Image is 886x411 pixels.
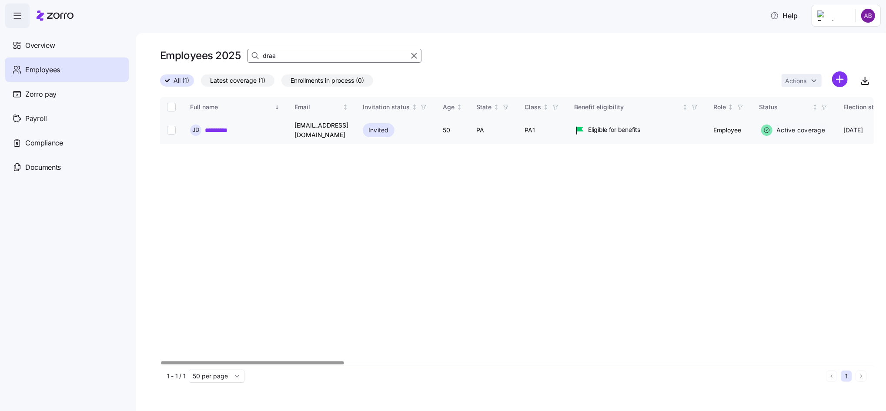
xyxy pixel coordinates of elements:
th: Full nameSorted descending [183,97,288,117]
div: Age [443,102,455,112]
td: 50 [436,117,470,144]
button: 1 [841,371,852,382]
td: [EMAIL_ADDRESS][DOMAIN_NAME] [288,117,356,144]
button: Next page [856,371,867,382]
img: c6b7e62a50e9d1badab68c8c9b51d0dd [861,9,875,23]
div: Email [294,102,341,112]
input: Select record 1 [167,126,176,135]
a: Documents [5,155,129,179]
div: Not sorted [493,104,499,110]
span: All (1) [174,75,189,86]
div: Not sorted [682,104,688,110]
h1: Employees 2025 [160,49,241,62]
a: Employees [5,57,129,82]
div: Invitation status [363,102,410,112]
span: Payroll [25,113,47,124]
th: ClassNot sorted [518,97,568,117]
td: Employee [707,117,752,144]
span: Help [770,10,798,21]
svg: add icon [832,71,848,87]
div: State [477,102,492,112]
span: Latest coverage (1) [210,75,265,86]
span: Documents [25,162,61,173]
span: Actions [785,78,806,84]
a: Payroll [5,106,129,131]
th: Invitation statusNot sorted [356,97,436,117]
span: Active coverage [774,126,826,135]
span: Enrollments in process (0) [291,75,364,86]
th: Benefit eligibilityNot sorted [568,97,707,117]
span: Eligible for benefits [588,125,640,134]
th: AgeNot sorted [436,97,470,117]
span: Zorro pay [25,89,57,100]
span: Employees [25,64,60,75]
input: Search Employees [247,49,421,63]
td: PA [470,117,518,144]
div: Election start [843,102,882,112]
th: EmailNot sorted [288,97,356,117]
div: Not sorted [342,104,348,110]
span: J D [192,127,199,133]
div: Not sorted [543,104,549,110]
td: PA1 [518,117,568,144]
a: Overview [5,33,129,57]
div: Not sorted [812,104,818,110]
button: Help [763,7,805,24]
span: Overview [25,40,55,51]
div: Not sorted [456,104,462,110]
div: Role [714,102,726,112]
span: [DATE] [843,126,863,135]
input: Select all records [167,103,176,111]
div: Sorted descending [274,104,280,110]
span: 1 - 1 / 1 [167,372,185,381]
div: Benefit eligibility [575,102,681,112]
button: Actions [782,74,822,87]
div: Class [525,102,542,112]
div: Not sorted [728,104,734,110]
div: Full name [190,102,273,112]
img: Employer logo [817,10,849,21]
th: StatusNot sorted [752,97,837,117]
span: Compliance [25,138,63,148]
button: Previous page [826,371,837,382]
div: Not sorted [411,104,418,110]
th: StateNot sorted [470,97,518,117]
a: Compliance [5,131,129,155]
a: Zorro pay [5,82,129,106]
span: Invited [368,125,389,135]
div: Status [759,102,811,112]
th: RoleNot sorted [707,97,752,117]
